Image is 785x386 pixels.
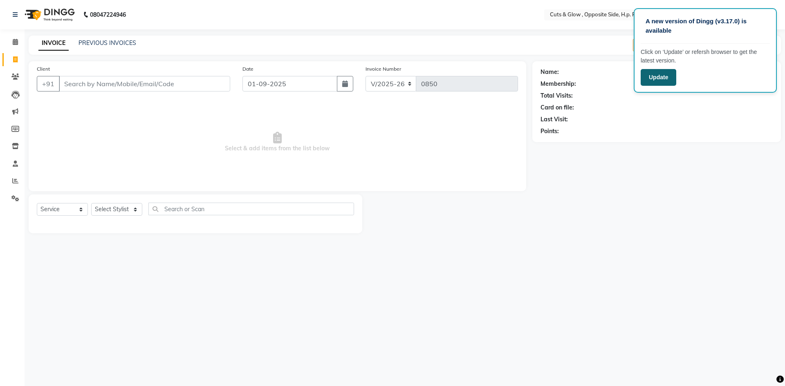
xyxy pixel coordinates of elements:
[242,65,253,73] label: Date
[90,3,126,26] b: 08047224946
[633,39,680,51] button: Create New
[541,103,574,112] div: Card on file:
[541,127,559,136] div: Points:
[148,203,354,215] input: Search or Scan
[37,76,60,91] button: +91
[21,3,77,26] img: logo
[541,68,559,76] div: Name:
[641,48,770,65] p: Click on ‘Update’ or refersh browser to get the latest version.
[78,39,136,47] a: PREVIOUS INVOICES
[541,91,573,100] div: Total Visits:
[37,65,50,73] label: Client
[37,101,518,183] span: Select & add items from the list below
[541,80,576,88] div: Membership:
[541,115,568,124] div: Last Visit:
[646,17,765,35] p: A new version of Dingg (v3.17.0) is available
[38,36,69,51] a: INVOICE
[59,76,230,91] input: Search by Name/Mobile/Email/Code
[366,65,401,73] label: Invoice Number
[641,69,676,86] button: Update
